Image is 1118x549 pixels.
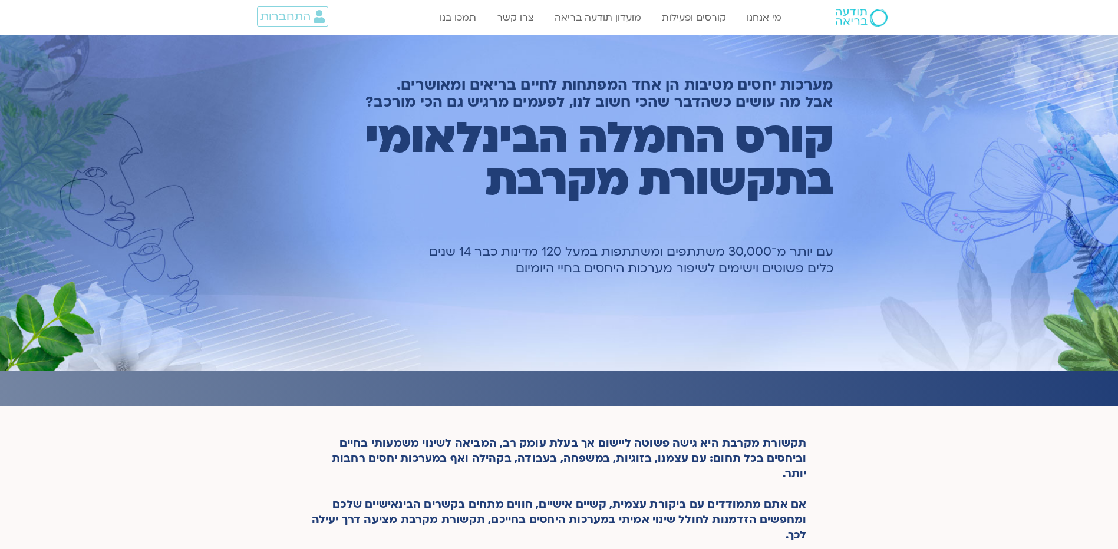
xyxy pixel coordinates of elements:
[257,6,328,27] a: התחברות
[313,77,833,111] h2: מערכות יחסים מטיבות הן אחד המפתחות לחיים בריאים ומאושרים. אבל מה עושים כשהדבר שהכי חשוב לנו, לפעמ...
[434,6,482,29] a: תמכו בנו
[313,117,833,202] h1: קורס החמלה הבינלאומי בתקשורת מקרבת​
[836,9,888,27] img: תודעה בריאה
[313,244,833,277] h1: עם יותר מ־30,000 משתתפים ומשתתפות במעל 120 מדינות כבר 14 שנים כלים פשוטים וישימים לשיפור מערכות ה...
[656,6,732,29] a: קורסים ופעילות
[491,6,540,29] a: צרו קשר
[549,6,647,29] a: מועדון תודעה בריאה
[741,6,787,29] a: מי אנחנו
[312,436,807,543] p: תקשורת מקרבת היא גישה פשוטה ליישום אך בעלת עומק רב, המביאה לשינוי משמעותי בחיים וביחסים בכל תחום:...
[260,10,311,23] span: התחברות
